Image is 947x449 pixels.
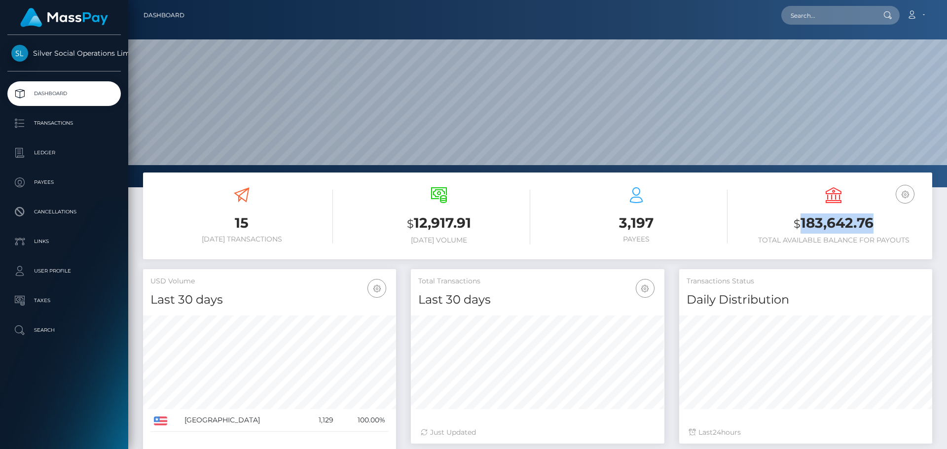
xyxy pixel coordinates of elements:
[11,264,117,278] p: User Profile
[11,175,117,190] p: Payees
[687,276,925,286] h5: Transactions Status
[304,409,337,432] td: 1,129
[7,170,121,195] a: Payees
[794,217,801,231] small: $
[545,235,728,243] h6: Payees
[7,200,121,224] a: Cancellations
[742,213,925,234] h3: 183,642.76
[7,318,121,343] a: Search
[337,409,389,432] td: 100.00%
[11,86,117,101] p: Dashboard
[418,276,656,286] h5: Total Transactions
[713,428,721,437] span: 24
[150,291,389,309] h4: Last 30 days
[11,116,117,131] p: Transactions
[689,427,922,438] div: Last hours
[154,416,167,425] img: US.png
[7,259,121,283] a: User Profile
[421,427,654,438] div: Just Updated
[687,291,925,309] h4: Daily Distribution
[150,235,333,243] h6: [DATE] Transactions
[11,145,117,160] p: Ledger
[7,288,121,313] a: Taxes
[11,234,117,249] p: Links
[7,49,121,58] span: Silver Social Operations Limited
[181,409,305,432] td: [GEOGRAPHIC_DATA]
[7,229,121,254] a: Links
[545,213,728,233] h3: 3,197
[7,81,121,106] a: Dashboard
[150,213,333,233] h3: 15
[11,45,28,62] img: Silver Social Operations Limited
[20,8,108,27] img: MassPay Logo
[144,5,184,26] a: Dashboard
[418,291,656,309] h4: Last 30 days
[11,323,117,338] p: Search
[348,236,530,244] h6: [DATE] Volume
[781,6,874,25] input: Search...
[150,276,389,286] h5: USD Volume
[7,140,121,165] a: Ledger
[348,213,530,234] h3: 12,917.91
[407,217,414,231] small: $
[742,236,925,244] h6: Total Available Balance for Payouts
[7,111,121,136] a: Transactions
[11,293,117,308] p: Taxes
[11,205,117,219] p: Cancellations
